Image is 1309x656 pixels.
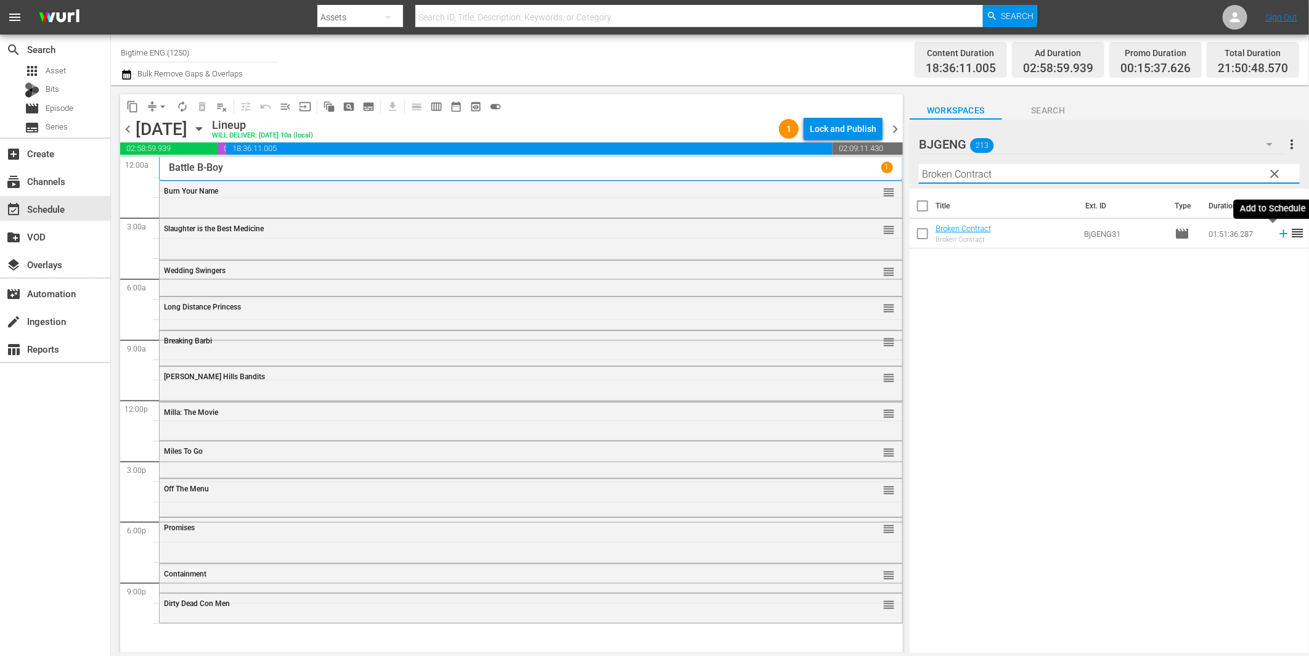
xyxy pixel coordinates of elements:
[466,97,486,117] span: View Backup
[1168,189,1202,223] th: Type
[6,147,21,162] span: add_box
[883,371,895,385] span: reorder
[323,100,335,113] span: auto_awesome_motion_outlined
[6,174,21,189] span: subscriptions
[936,236,991,244] div: Broken Contract
[279,100,292,113] span: menu_open
[883,407,895,419] button: reorder
[926,62,996,76] span: 18:36:11.005
[1265,163,1284,183] button: clear
[926,44,996,62] div: Content Duration
[883,568,895,581] button: reorder
[46,121,68,133] span: Series
[256,97,275,117] span: Revert to Primary Episode
[315,94,339,118] span: Refresh All Search Blocks
[164,224,264,233] span: Slaughter is the Best Medicine
[6,43,21,57] span: Search
[446,97,466,117] span: Month Calendar View
[402,94,426,118] span: Day Calendar View
[1218,44,1288,62] div: Total Duration
[883,265,895,277] button: reorder
[164,447,203,456] span: Miles To Go
[6,230,21,245] span: create_new_folder
[176,100,189,113] span: autorenew_outlined
[169,162,223,173] p: Battle B-Boy
[450,100,462,113] span: date_range_outlined
[120,142,218,155] span: 02:58:59.939
[883,335,895,349] span: reorder
[146,100,158,113] span: compress
[120,121,136,137] span: chevron_left
[46,65,66,77] span: Asset
[164,485,209,493] span: Off The Menu
[164,599,230,608] span: Dirty Dead Con Men
[6,287,21,301] span: Automation
[343,100,355,113] span: pageview_outlined
[1078,189,1168,223] th: Ext. ID
[7,10,22,25] span: menu
[173,97,192,117] span: Loop Content
[883,568,895,582] span: reorder
[470,100,482,113] span: preview_outlined
[142,97,173,117] span: Remove Gaps & Overlaps
[883,186,895,199] span: reorder
[25,83,39,97] div: Bits
[883,301,895,314] button: reorder
[378,94,402,118] span: Download as CSV
[883,446,895,458] button: reorder
[883,335,895,348] button: reorder
[164,266,226,275] span: Wedding Swingers
[1080,219,1170,248] td: BjGENG31
[164,187,218,195] span: Burn Your Name
[1002,103,1095,118] span: Search
[883,265,895,279] span: reorder
[25,64,39,78] span: Asset
[1175,226,1190,241] span: Episode
[212,97,232,117] span: Clear Lineup
[883,301,895,315] span: reorder
[1023,44,1093,62] div: Ad Duration
[192,97,212,117] span: Select an event to delete
[885,163,889,171] p: 1
[359,97,378,117] span: Create Series Block
[1023,62,1093,76] span: 02:58:59.939
[883,522,895,536] span: reorder
[910,103,1002,118] span: Workspaces
[275,97,295,117] span: Fill episodes with ad slates
[362,100,375,113] span: subtitles_outlined
[218,142,226,155] span: 00:15:37.626
[6,202,21,217] span: Schedule
[1285,129,1300,159] button: more_vert
[1268,166,1282,181] span: clear
[136,119,187,139] div: [DATE]
[216,100,228,113] span: playlist_remove_outlined
[6,314,21,329] span: create
[883,483,895,497] span: reorder
[226,142,833,155] span: 18:36:11.005
[232,94,256,118] span: Customize Events
[804,118,883,140] button: Lock and Publish
[6,342,21,357] span: table_chart
[983,5,1037,27] button: Search
[430,100,442,113] span: calendar_view_week_outlined
[883,371,895,383] button: reorder
[883,223,895,237] span: reorder
[883,407,895,420] span: reorder
[164,523,195,532] span: Promises
[1120,44,1191,62] div: Promo Duration
[25,101,39,116] span: Episode
[164,570,206,578] span: Containment
[339,97,359,117] span: Create Search Block
[1285,137,1300,152] span: more_vert
[1204,219,1272,248] td: 01:51:36.287
[164,303,241,311] span: Long Distance Princess
[164,337,212,345] span: Breaking Barbi
[919,127,1284,162] div: BJGENG
[212,118,313,132] div: Lineup
[779,124,799,134] span: 1
[486,97,505,117] span: 24 hours Lineup View is ON
[157,100,169,113] span: arrow_drop_down
[489,100,502,113] span: toggle_on
[212,132,313,140] div: WILL DELIVER: [DATE] 10a (local)
[295,97,315,117] span: Update Metadata from Key Asset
